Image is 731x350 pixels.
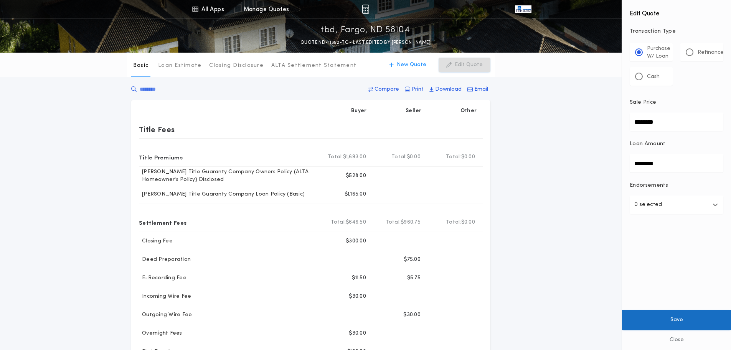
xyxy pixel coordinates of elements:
[407,274,421,282] p: $5.75
[439,58,490,72] button: Edit Quote
[630,113,723,131] input: Sale Price
[630,5,723,18] h4: Edit Quote
[401,219,421,226] span: $960.75
[328,153,343,161] b: Total:
[346,172,366,180] p: $528.00
[139,151,183,163] p: Title Premiums
[209,62,264,70] p: Closing Disclosure
[412,86,424,93] p: Print
[366,83,401,96] button: Compare
[634,200,662,209] p: 0 selected
[139,216,186,229] p: Settlement Fees
[351,107,366,115] p: Buyer
[403,311,421,319] p: $30.00
[404,256,421,264] p: $75.00
[139,293,191,300] p: Incoming Wire Fee
[343,153,366,161] span: $1,693.00
[346,237,366,245] p: $300.00
[349,293,366,300] p: $30.00
[139,311,192,319] p: Outgoing Wire Fee
[406,107,422,115] p: Seller
[139,274,186,282] p: E-Recording Fee
[345,191,366,198] p: $1,165.00
[397,61,426,69] p: New Quote
[698,49,724,56] p: Refinance
[465,83,490,96] button: Email
[349,330,366,337] p: $30.00
[362,5,369,14] img: img
[630,28,723,35] p: Transaction Type
[300,39,431,46] p: QUOTE ND-11352-TC - LAST EDITED BY [PERSON_NAME]
[139,256,191,264] p: Deed Preparation
[352,274,366,282] p: $11.50
[630,182,723,189] p: Endorsements
[515,5,531,13] img: vs-icon
[321,24,410,36] p: tbd, Fargo, ND 58104
[139,237,173,245] p: Closing Fee
[139,168,318,184] p: [PERSON_NAME] Title Guaranty Company Owners Policy (ALTA Homeowner's Policy) Disclosed
[391,153,407,161] b: Total:
[139,191,305,198] p: [PERSON_NAME] Title Guaranty Company Loan Policy (Basic)
[461,219,475,226] span: $0.00
[375,86,399,93] p: Compare
[630,140,666,148] p: Loan Amount
[331,219,346,226] b: Total:
[461,153,475,161] span: $0.00
[271,62,356,70] p: ALTA Settlement Statement
[647,45,670,60] p: Purchase W/ Loan
[158,62,201,70] p: Loan Estimate
[435,86,462,93] p: Download
[622,330,731,350] button: Close
[386,219,401,226] b: Total:
[630,196,723,214] button: 0 selected
[446,219,461,226] b: Total:
[407,153,421,161] span: $0.00
[139,330,182,337] p: Overnight Fees
[133,62,149,70] p: Basic
[346,219,366,226] span: $646.50
[630,154,723,173] input: Loan Amount
[139,123,175,136] p: Title Fees
[622,310,731,330] button: Save
[460,107,477,115] p: Other
[647,73,660,81] p: Cash
[630,99,656,106] p: Sale Price
[474,86,488,93] p: Email
[427,83,464,96] button: Download
[381,58,434,72] button: New Quote
[403,83,426,96] button: Print
[455,61,483,69] p: Edit Quote
[446,153,461,161] b: Total:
